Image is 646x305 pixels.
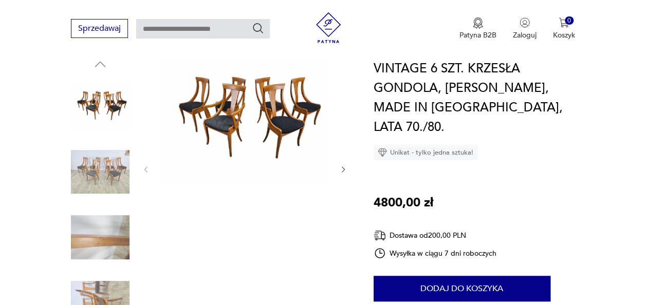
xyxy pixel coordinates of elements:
img: Ikona koszyka [559,17,569,28]
button: 0Koszyk [553,17,575,40]
p: Koszyk [553,30,575,40]
div: 0 [565,16,574,25]
img: Zdjęcie produktu VINTAGE 6 SZT. KRZESŁA GONDOLA, PIETRO COSTANTINI, MADE IN ITALY, LATA 70./80. [71,143,130,201]
button: Szukaj [252,22,264,34]
h1: VINTAGE 6 SZT. KRZESŁA GONDOLA, [PERSON_NAME], MADE IN [GEOGRAPHIC_DATA], LATA 70./80. [374,59,575,137]
img: Ikona medalu [473,17,483,29]
button: Sprzedawaj [71,19,128,38]
button: Zaloguj [513,17,537,40]
a: Sprzedawaj [71,26,128,33]
img: Zdjęcie produktu VINTAGE 6 SZT. KRZESŁA GONDOLA, PIETRO COSTANTINI, MADE IN ITALY, LATA 70./80. [71,208,130,266]
img: Patyna - sklep z meblami i dekoracjami vintage [313,12,344,43]
img: Ikona dostawy [374,229,386,242]
div: Unikat - tylko jedna sztuka! [374,145,477,160]
p: Patyna B2B [459,30,496,40]
img: Zdjęcie produktu VINTAGE 6 SZT. KRZESŁA GONDOLA, PIETRO COSTANTINI, MADE IN ITALY, LATA 70./80. [161,56,329,182]
img: Zdjęcie produktu VINTAGE 6 SZT. KRZESŁA GONDOLA, PIETRO COSTANTINI, MADE IN ITALY, LATA 70./80. [71,77,130,136]
a: Ikona medaluPatyna B2B [459,17,496,40]
img: Ikonka użytkownika [520,17,530,28]
p: Zaloguj [513,30,537,40]
button: Patyna B2B [459,17,496,40]
div: Wysyłka w ciągu 7 dni roboczych [374,247,497,259]
button: Dodaj do koszyka [374,276,550,301]
p: 4800,00 zł [374,193,433,213]
div: Dostawa od 200,00 PLN [374,229,497,242]
img: Ikona diamentu [378,148,387,157]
